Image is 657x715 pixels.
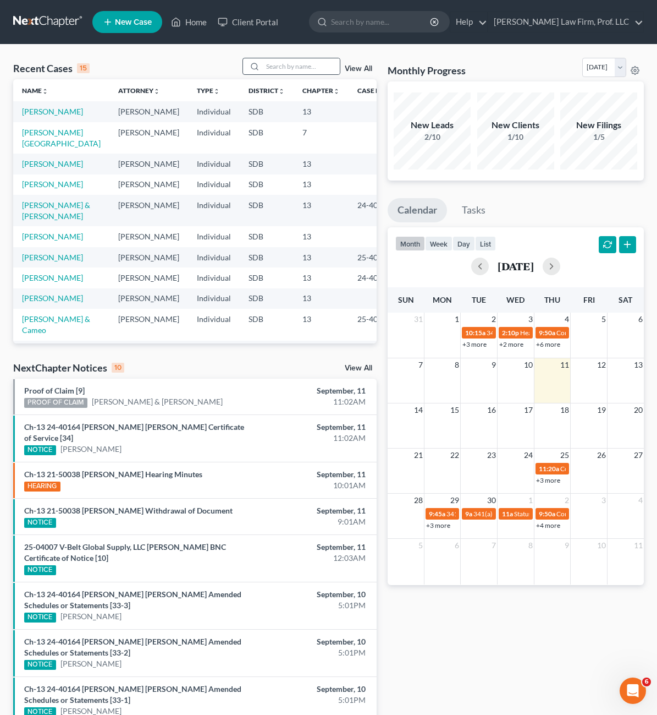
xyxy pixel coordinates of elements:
button: day [452,236,475,251]
a: Help [450,12,487,32]
span: 3 [527,313,534,326]
div: New Filings [560,119,637,132]
td: SDB [240,268,294,288]
span: 26 [596,449,607,462]
span: 4 [564,313,570,326]
div: 10 [112,363,124,373]
span: 19 [596,403,607,417]
button: month [395,236,425,251]
span: 7 [490,539,497,552]
span: Fri [583,295,595,304]
div: 9:01AM [259,516,366,527]
td: 13 [294,154,349,174]
a: Nameunfold_more [22,86,48,95]
td: SDB [240,154,294,174]
span: 23 [486,449,497,462]
td: Individual [188,195,240,226]
a: Typeunfold_more [197,86,220,95]
a: [PERSON_NAME] [22,107,83,116]
div: 1/5 [560,132,637,143]
td: [PERSON_NAME] [109,154,188,174]
td: SDB [240,122,294,154]
a: [PERSON_NAME] Law Firm, Prof. LLC [488,12,643,32]
i: unfold_more [278,88,285,95]
div: 5:01PM [259,600,366,611]
i: unfold_more [153,88,160,95]
div: NextChapter Notices [13,361,124,374]
span: 9 [490,358,497,372]
div: September, 11 [259,542,366,553]
i: unfold_more [333,88,340,95]
a: [PERSON_NAME] [22,179,83,189]
span: 22 [449,449,460,462]
td: 13 [294,195,349,226]
h2: [DATE] [498,260,534,272]
a: 25-04007 V-Belt Global Supply, LLC [PERSON_NAME] BNC Certificate of Notice [10] [24,542,226,563]
a: [PERSON_NAME] [22,273,83,282]
a: [PERSON_NAME] [22,232,83,241]
a: Home [165,12,212,32]
span: 6 [642,678,651,686]
div: NOTICE [24,660,56,670]
span: 9 [564,539,570,552]
a: Ch-13 24-40164 [PERSON_NAME] [PERSON_NAME] Amended Schedules or Statements [33-2] [24,637,241,657]
div: September, 10 [259,636,366,647]
span: 2 [490,313,497,326]
td: [PERSON_NAME] [109,101,188,122]
span: 11:20a [539,465,559,473]
span: 8 [454,358,460,372]
a: [PERSON_NAME] [22,159,83,168]
td: 25-40209 [349,309,401,340]
a: +2 more [499,340,523,348]
a: Proof of Claim [9] [24,386,85,395]
td: [PERSON_NAME] [109,288,188,309]
span: 9:45a [429,510,445,518]
td: Individual [188,101,240,122]
td: SDB [240,341,294,372]
div: New Leads [394,119,471,132]
td: [PERSON_NAME] [109,247,188,268]
a: Ch-13 24-40164 [PERSON_NAME] [PERSON_NAME] Certificate of Service [34] [24,422,244,443]
td: Individual [188,247,240,268]
a: View All [345,364,372,372]
span: 15 [449,403,460,417]
span: Wed [506,295,525,304]
span: 10:15a [465,329,485,337]
div: September, 11 [259,505,366,516]
span: 10 [523,358,534,372]
td: 13 [294,309,349,340]
span: New Case [115,18,152,26]
span: 29 [449,494,460,507]
div: 11:02AM [259,396,366,407]
span: 31 [413,313,424,326]
a: [PERSON_NAME] & Cameo [22,314,90,335]
span: 9a [465,510,472,518]
td: Individual [188,341,240,372]
td: SDB [240,101,294,122]
td: SDB [240,195,294,226]
span: 8 [527,539,534,552]
td: 13 [294,341,349,372]
td: 13 [294,288,349,309]
span: 11a [502,510,513,518]
span: 28 [413,494,424,507]
a: [PERSON_NAME][GEOGRAPHIC_DATA] [22,128,101,148]
td: Individual [188,268,240,288]
span: 11 [633,539,644,552]
a: [PERSON_NAME] & [PERSON_NAME] [92,396,223,407]
div: September, 11 [259,385,366,396]
div: Recent Cases [13,62,90,75]
div: 11:02AM [259,433,366,444]
span: 7 [417,358,424,372]
td: Individual [188,226,240,247]
td: [PERSON_NAME] [109,309,188,340]
td: [PERSON_NAME] [109,341,188,372]
span: 2:10p [502,329,519,337]
button: list [475,236,496,251]
span: 10 [596,539,607,552]
td: 13 [294,101,349,122]
a: +3 more [426,521,450,530]
span: Sat [619,295,632,304]
span: 5 [600,313,607,326]
td: Individual [188,309,240,340]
